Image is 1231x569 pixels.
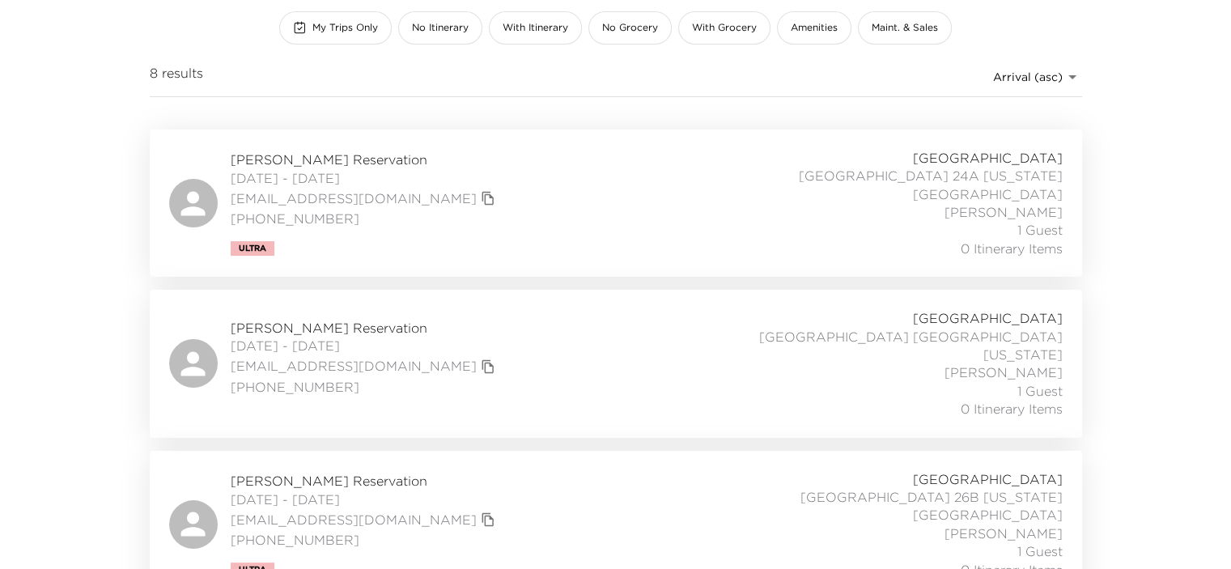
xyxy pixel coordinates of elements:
[1017,382,1063,400] span: 1 Guest
[231,490,499,508] span: [DATE] - [DATE]
[944,524,1063,542] span: [PERSON_NAME]
[398,11,482,45] button: No Itinerary
[913,149,1063,167] span: [GEOGRAPHIC_DATA]
[477,508,499,531] button: copy primary member email
[944,203,1063,221] span: [PERSON_NAME]
[412,21,469,35] span: No Itinerary
[944,363,1063,381] span: [PERSON_NAME]
[791,21,838,35] span: Amenities
[231,151,499,168] span: [PERSON_NAME] Reservation
[231,472,499,490] span: [PERSON_NAME] Reservation
[503,21,568,35] span: With Itinerary
[231,357,477,375] a: [EMAIL_ADDRESS][DOMAIN_NAME]
[913,309,1063,327] span: [GEOGRAPHIC_DATA]
[150,130,1082,277] a: [PERSON_NAME] Reservation[DATE] - [DATE][EMAIL_ADDRESS][DOMAIN_NAME]copy primary member email[PHO...
[231,189,477,207] a: [EMAIL_ADDRESS][DOMAIN_NAME]
[602,21,658,35] span: No Grocery
[231,337,499,355] span: [DATE] - [DATE]
[231,378,499,396] span: [PHONE_NUMBER]
[231,319,499,337] span: [PERSON_NAME] Reservation
[489,11,582,45] button: With Itinerary
[913,470,1063,488] span: [GEOGRAPHIC_DATA]
[231,210,499,227] span: [PHONE_NUMBER]
[1017,542,1063,560] span: 1 Guest
[1017,221,1063,239] span: 1 Guest
[477,187,499,210] button: copy primary member email
[231,531,499,549] span: [PHONE_NUMBER]
[692,21,757,35] span: With Grocery
[678,11,770,45] button: With Grocery
[777,11,851,45] button: Amenities
[279,11,392,45] button: My Trips Only
[705,488,1063,524] span: [GEOGRAPHIC_DATA] 26B [US_STATE][GEOGRAPHIC_DATA]
[239,244,266,253] span: Ultra
[993,70,1063,84] span: Arrival (asc)
[705,328,1063,364] span: [GEOGRAPHIC_DATA] [GEOGRAPHIC_DATA][US_STATE]
[477,355,499,378] button: copy primary member email
[961,240,1063,257] span: 0 Itinerary Items
[231,511,477,529] a: [EMAIL_ADDRESS][DOMAIN_NAME]
[150,290,1082,437] a: [PERSON_NAME] Reservation[DATE] - [DATE][EMAIL_ADDRESS][DOMAIN_NAME]copy primary member email[PHO...
[858,11,952,45] button: Maint. & Sales
[588,11,672,45] button: No Grocery
[705,167,1063,203] span: [GEOGRAPHIC_DATA] 24A [US_STATE][GEOGRAPHIC_DATA]
[150,64,203,90] span: 8 results
[872,21,938,35] span: Maint. & Sales
[231,169,499,187] span: [DATE] - [DATE]
[961,400,1063,418] span: 0 Itinerary Items
[312,21,378,35] span: My Trips Only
